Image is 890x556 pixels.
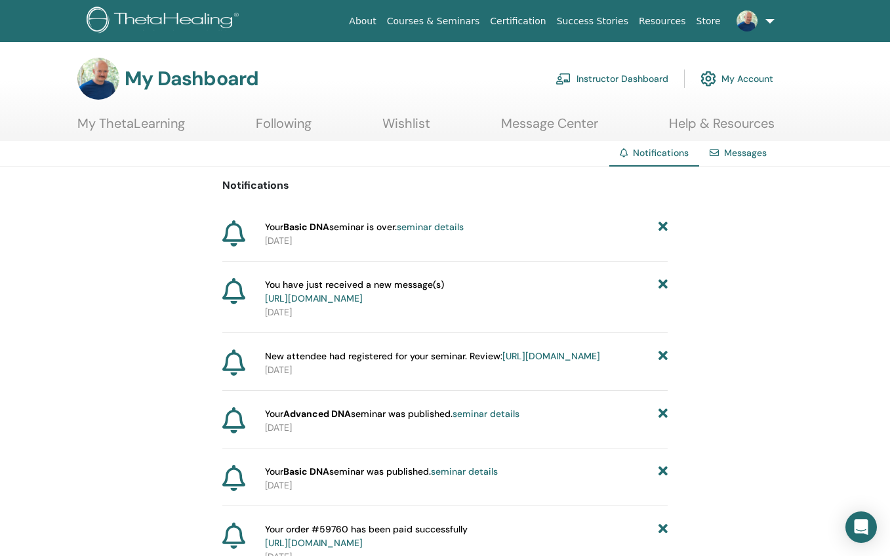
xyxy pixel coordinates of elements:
a: [URL][DOMAIN_NAME] [265,537,363,549]
a: seminar details [397,221,464,233]
img: default.jpg [737,10,758,31]
a: About [344,9,381,33]
a: Courses & Seminars [382,9,485,33]
a: [URL][DOMAIN_NAME] [502,350,600,362]
img: default.jpg [77,58,119,100]
a: Following [256,115,312,141]
a: Success Stories [552,9,634,33]
a: Resources [634,9,691,33]
h3: My Dashboard [125,67,258,90]
p: [DATE] [265,421,668,435]
a: Store [691,9,726,33]
img: logo.png [87,7,243,36]
p: [DATE] [265,306,668,319]
span: Notifications [633,147,689,159]
p: [DATE] [265,479,668,492]
p: Notifications [222,178,668,193]
span: New attendee had registered for your seminar. Review: [265,349,600,363]
a: My ThetaLearning [77,115,185,141]
span: Your seminar was published. [265,465,498,479]
span: Your seminar was published. [265,407,519,421]
a: Certification [485,9,551,33]
div: Open Intercom Messenger [845,511,877,543]
img: cog.svg [700,68,716,90]
span: Your seminar is over. [265,220,464,234]
a: [URL][DOMAIN_NAME] [265,292,363,304]
p: [DATE] [265,363,668,377]
span: Your order #59760 has been paid successfully [265,523,468,550]
a: seminar details [453,408,519,420]
a: My Account [700,64,773,93]
a: Message Center [501,115,598,141]
a: Instructor Dashboard [556,64,668,93]
a: Help & Resources [669,115,775,141]
a: Messages [724,147,767,159]
strong: Advanced DNA [283,408,351,420]
a: seminar details [431,466,498,477]
strong: Basic DNA [283,221,329,233]
strong: Basic DNA [283,466,329,477]
img: chalkboard-teacher.svg [556,73,571,85]
a: Wishlist [382,115,430,141]
span: You have just received a new message(s) [265,278,444,306]
p: [DATE] [265,234,668,248]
